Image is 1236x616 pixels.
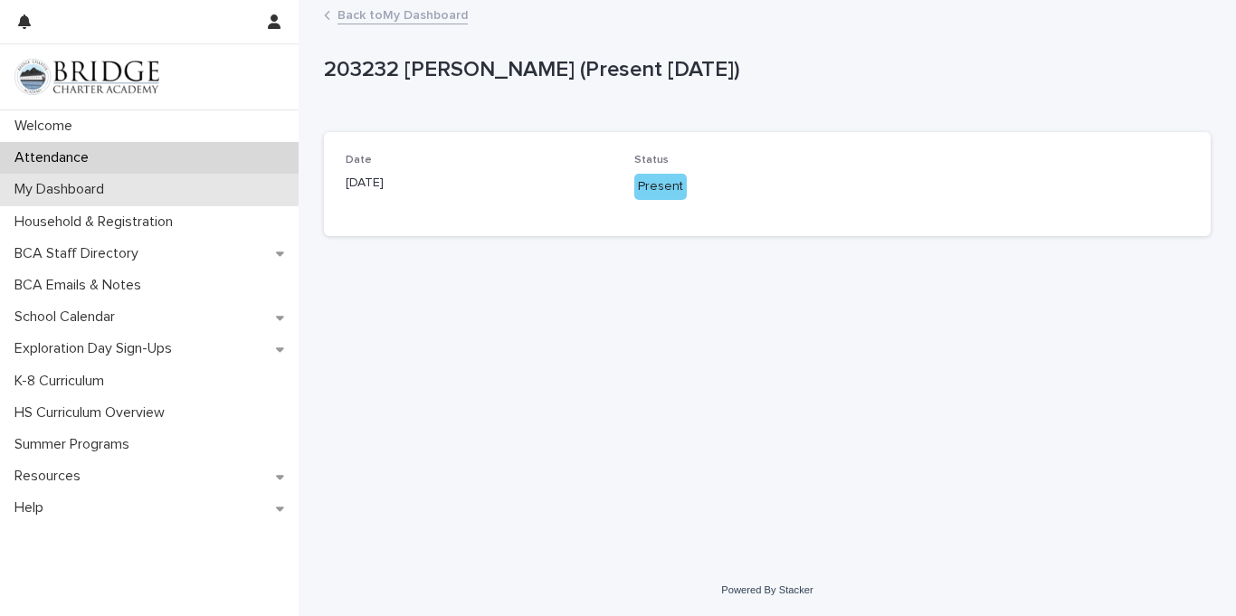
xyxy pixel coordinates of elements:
[721,584,813,595] a: Powered By Stacker
[338,4,468,24] a: Back toMy Dashboard
[7,499,58,516] p: Help
[7,213,187,231] p: Household & Registration
[346,174,613,193] p: [DATE]
[7,340,186,357] p: Exploration Day Sign-Ups
[634,174,687,200] div: Present
[7,245,153,262] p: BCA Staff Directory
[7,277,156,294] p: BCA Emails & Notes
[7,373,119,390] p: K-8 Curriculum
[14,59,159,95] img: V1C1m3IdTEidaUdm9Hs0
[7,404,179,422] p: HS Curriculum Overview
[634,155,669,166] span: Status
[346,155,372,166] span: Date
[7,436,144,453] p: Summer Programs
[7,149,103,166] p: Attendance
[7,468,95,485] p: Resources
[7,308,129,326] p: School Calendar
[7,181,119,198] p: My Dashboard
[7,118,87,135] p: Welcome
[324,57,1203,83] p: 203232 [PERSON_NAME] (Present [DATE])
